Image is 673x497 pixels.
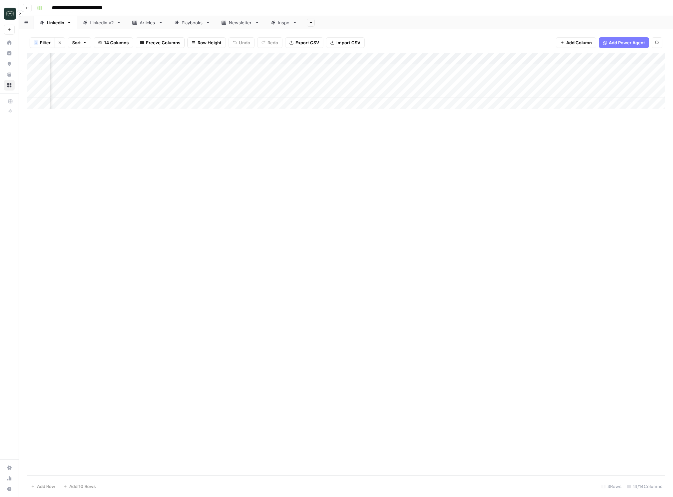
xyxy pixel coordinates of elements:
a: Insights [4,48,15,59]
span: Redo [267,39,278,46]
button: Help + Support [4,484,15,494]
a: Settings [4,462,15,473]
span: Undo [239,39,250,46]
div: Playbooks [182,19,203,26]
span: 1 [35,40,37,45]
a: Articles [127,16,169,29]
button: Row Height [187,37,226,48]
button: Add 10 Rows [59,481,100,492]
span: Sort [72,39,81,46]
div: Articles [140,19,156,26]
button: Export CSV [285,37,323,48]
button: 1Filter [30,37,55,48]
span: 14 Columns [104,39,129,46]
div: 14/14 Columns [624,481,665,492]
button: 14 Columns [94,37,133,48]
img: Catalyst Logo [4,8,16,20]
button: Import CSV [326,37,365,48]
div: 3 Rows [599,481,624,492]
span: Export CSV [295,39,319,46]
button: Undo [229,37,254,48]
button: Freeze Columns [136,37,185,48]
span: Add Row [37,483,55,490]
span: Add Power Agent [609,39,645,46]
a: Newsletter [216,16,265,29]
a: Inspo [265,16,303,29]
span: Row Height [198,39,222,46]
div: Inspo [278,19,290,26]
a: Browse [4,80,15,91]
a: Linkedin [34,16,77,29]
span: Filter [40,39,51,46]
a: Opportunities [4,59,15,69]
div: Linkedin v2 [90,19,114,26]
button: Workspace: Catalyst [4,5,15,22]
a: Linkedin v2 [77,16,127,29]
span: Add 10 Rows [69,483,96,490]
a: Usage [4,473,15,484]
span: Freeze Columns [146,39,180,46]
div: 1 [34,40,38,45]
a: Home [4,37,15,48]
a: Playbooks [169,16,216,29]
button: Add Column [556,37,596,48]
button: Sort [68,37,91,48]
button: Add Row [27,481,59,492]
div: Newsletter [229,19,252,26]
button: Add Power Agent [599,37,649,48]
button: Redo [257,37,282,48]
span: Import CSV [336,39,360,46]
a: Your Data [4,69,15,80]
span: Add Column [566,39,592,46]
div: Linkedin [47,19,64,26]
